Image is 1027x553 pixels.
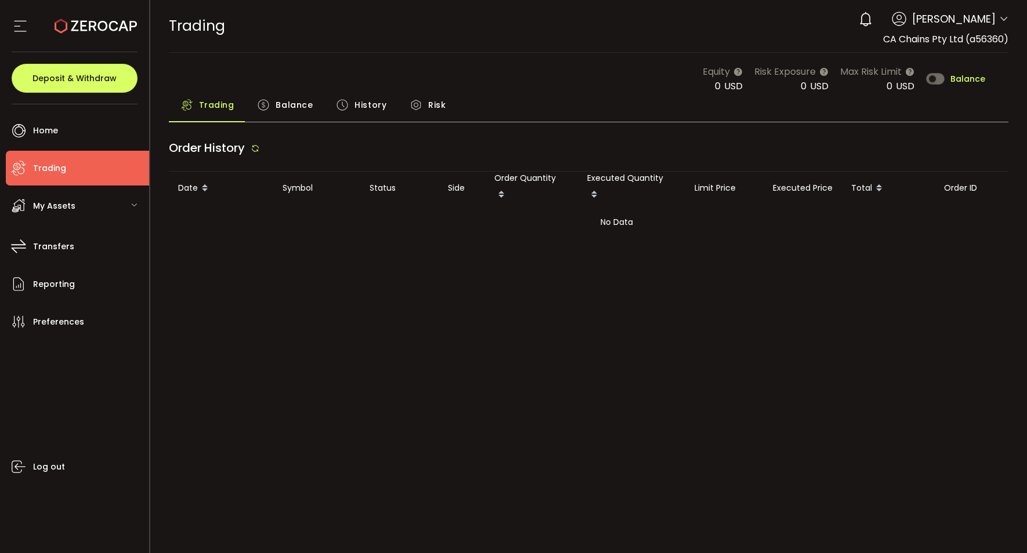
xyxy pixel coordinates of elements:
[32,74,117,82] span: Deposit & Withdraw
[703,64,730,79] span: Equity
[355,93,386,117] span: History
[950,75,985,83] span: Balance
[428,93,446,117] span: Risk
[12,64,138,93] button: Deposit & Withdraw
[754,64,816,79] span: Risk Exposure
[169,179,273,198] div: Date
[33,276,75,293] span: Reporting
[33,160,66,177] span: Trading
[810,79,829,93] span: USD
[887,79,892,93] span: 0
[801,79,807,93] span: 0
[199,93,234,117] span: Trading
[169,16,225,36] span: Trading
[724,79,743,93] span: USD
[33,198,75,214] span: My Assets
[685,181,764,195] div: Limit Price
[578,172,685,205] div: Executed Quantity
[715,79,721,93] span: 0
[935,181,1001,195] div: Order ID
[273,181,360,195] div: Symbol
[439,181,485,195] div: Side
[169,140,245,156] span: Order History
[33,238,74,255] span: Transfers
[33,314,84,330] span: Preferences
[912,11,996,27] span: [PERSON_NAME]
[840,64,902,79] span: Max Risk Limit
[276,93,313,117] span: Balance
[764,181,842,195] div: Executed Price
[33,122,58,139] span: Home
[842,179,935,198] div: Total
[485,172,578,205] div: Order Quantity
[883,32,1008,46] span: CA Chains Pty Ltd (a56360)
[896,79,914,93] span: USD
[33,459,65,475] span: Log out
[360,181,439,195] div: Status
